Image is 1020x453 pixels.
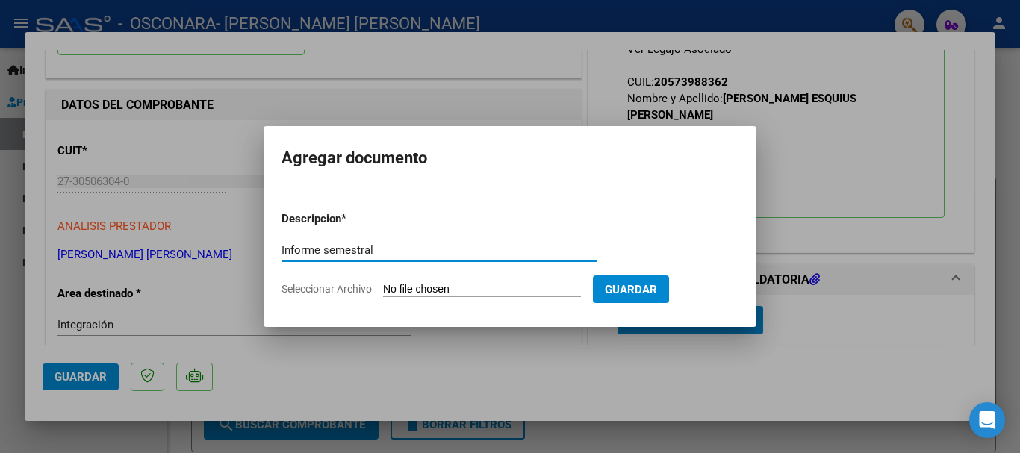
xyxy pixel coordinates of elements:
[282,210,419,228] p: Descripcion
[282,283,372,295] span: Seleccionar Archivo
[282,144,738,172] h2: Agregar documento
[605,283,657,296] span: Guardar
[969,402,1005,438] div: Open Intercom Messenger
[593,275,669,303] button: Guardar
